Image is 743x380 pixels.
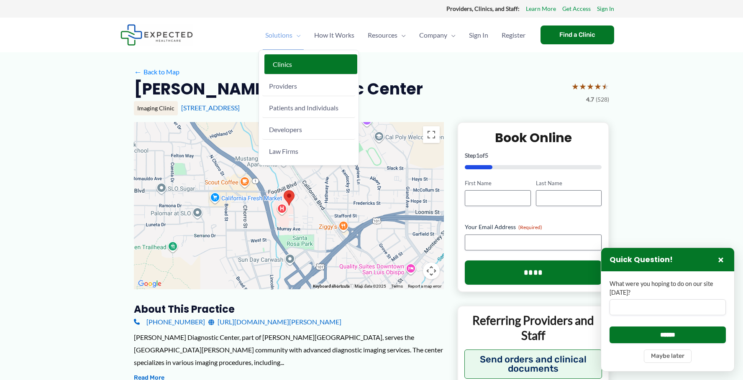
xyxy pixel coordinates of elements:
[136,278,164,289] a: Open this area in Google Maps (opens a new window)
[355,284,386,288] span: Map data ©2025
[579,79,587,94] span: ★
[423,263,440,279] button: Map camera controls
[447,20,456,50] span: Menu Toggle
[262,141,355,161] a: Law Firms
[419,20,447,50] span: Company
[464,313,602,343] p: Referring Providers and Staff
[307,20,361,50] a: How It Works
[181,104,240,112] a: [STREET_ADDRESS]
[485,152,488,159] span: 5
[273,60,292,68] span: Clinics
[526,3,556,14] a: Learn More
[597,3,614,14] a: Sign In
[134,331,444,368] div: [PERSON_NAME] Diagnostic Center, part of [PERSON_NAME][GEOGRAPHIC_DATA], serves the [GEOGRAPHIC_D...
[134,303,444,316] h3: About this practice
[610,255,673,265] h3: Quick Question!
[502,20,525,50] span: Register
[412,20,462,50] a: CompanyMenu Toggle
[368,20,397,50] span: Resources
[536,179,602,187] label: Last Name
[462,20,495,50] a: Sign In
[314,20,354,50] span: How It Works
[259,20,307,50] a: SolutionsMenu Toggle
[465,179,530,187] label: First Name
[134,79,423,99] h2: [PERSON_NAME] Diagnostic Center
[391,284,403,288] a: Terms (opens in new tab)
[313,283,350,289] button: Keyboard shortcuts
[423,126,440,143] button: Toggle fullscreen view
[134,101,178,115] div: Imaging Clinic
[269,125,302,133] span: Developers
[259,20,532,50] nav: Primary Site Navigation
[134,66,179,78] a: ←Back to Map
[465,130,602,146] h2: Book Online
[269,104,338,112] span: Patients and Individuals
[262,120,355,140] a: Developers
[408,284,441,288] a: Report a map error
[586,94,594,105] span: 4.7
[495,20,532,50] a: Register
[292,20,301,50] span: Menu Toggle
[610,280,726,297] label: What were you hoping to do on our site [DATE]?
[464,349,602,379] button: Send orders and clinical documents
[562,3,591,14] a: Get Access
[476,152,479,159] span: 1
[264,54,357,74] a: Clinics
[602,79,609,94] span: ★
[361,20,412,50] a: ResourcesMenu Toggle
[571,79,579,94] span: ★
[269,82,297,90] span: Providers
[208,316,341,328] a: [URL][DOMAIN_NAME][PERSON_NAME]
[120,24,193,46] img: Expected Healthcare Logo - side, dark font, small
[397,20,406,50] span: Menu Toggle
[716,255,726,265] button: Close
[262,98,355,118] a: Patients and Individuals
[594,79,602,94] span: ★
[518,224,542,230] span: (Required)
[644,349,692,363] button: Maybe later
[465,223,602,231] label: Your Email Address
[465,153,602,158] p: Step of
[587,79,594,94] span: ★
[262,76,355,96] a: Providers
[269,147,298,155] span: Law Firms
[134,68,142,76] span: ←
[541,26,614,44] a: Find a Clinic
[469,20,488,50] span: Sign In
[265,20,292,50] span: Solutions
[134,316,205,328] a: [PHONE_NUMBER]
[136,278,164,289] img: Google
[596,94,609,105] span: (528)
[446,5,520,12] strong: Providers, Clinics, and Staff:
